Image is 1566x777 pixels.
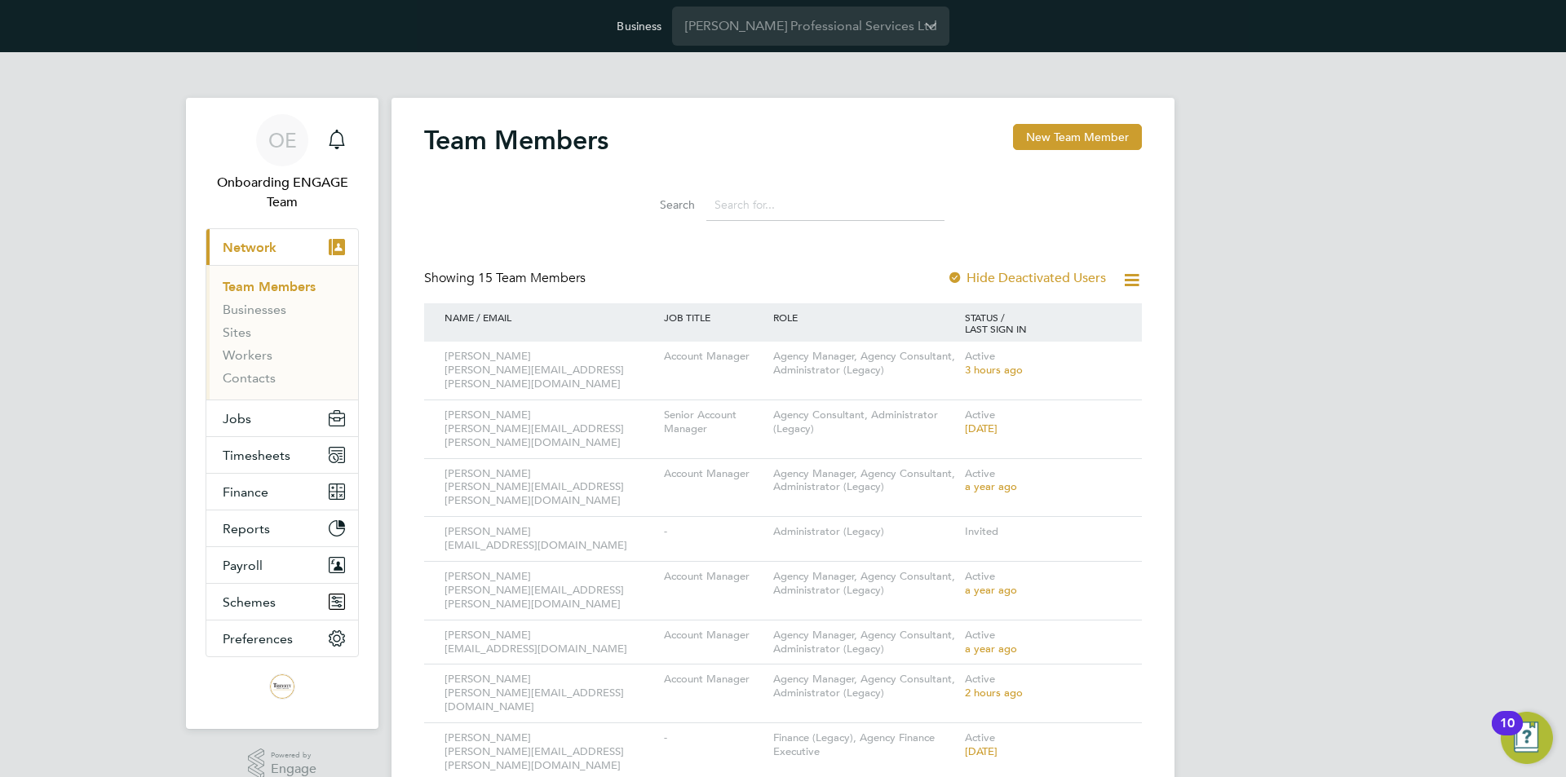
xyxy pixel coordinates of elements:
[223,411,251,426] span: Jobs
[186,98,378,729] nav: Main navigation
[961,723,1126,767] div: Active
[440,620,660,664] div: [PERSON_NAME] [EMAIL_ADDRESS][DOMAIN_NAME]
[769,459,961,503] div: Agency Manager, Agency Consultant, Administrator (Legacy)
[269,673,295,700] img: trevettgroup-logo-retina.png
[206,510,358,546] button: Reports
[965,686,1023,700] span: 2 hours ago
[223,594,276,610] span: Schemes
[223,558,263,573] span: Payroll
[660,620,769,651] div: Account Manager
[660,664,769,695] div: Account Manager
[961,517,1126,547] div: Invited
[206,265,358,400] div: Network
[223,631,293,647] span: Preferences
[769,400,961,444] div: Agency Consultant, Administrator (Legacy)
[660,723,769,753] div: -
[965,642,1017,656] span: a year ago
[424,124,608,157] h2: Team Members
[206,400,358,436] button: Jobs
[706,189,944,221] input: Search for...
[965,583,1017,597] span: a year ago
[440,517,660,561] div: [PERSON_NAME] [EMAIL_ADDRESS][DOMAIN_NAME]
[223,240,276,255] span: Network
[965,479,1017,493] span: a year ago
[206,673,359,700] a: Go to home page
[271,762,316,776] span: Engage
[1013,124,1142,150] button: New Team Member
[622,197,695,212] label: Search
[424,270,589,287] div: Showing
[769,562,961,606] div: Agency Manager, Agency Consultant, Administrator (Legacy)
[440,400,660,458] div: [PERSON_NAME] [PERSON_NAME][EMAIL_ADDRESS][PERSON_NAME][DOMAIN_NAME]
[617,19,661,33] label: Business
[268,130,297,151] span: OE
[223,347,272,363] a: Workers
[440,303,660,331] div: NAME / EMAIL
[206,437,358,473] button: Timesheets
[961,303,1126,342] div: STATUS / LAST SIGN IN
[206,620,358,656] button: Preferences
[769,620,961,664] div: Agency Manager, Agency Consultant, Administrator (Legacy)
[206,173,359,212] span: Onboarding ENGAGE Team
[223,448,290,463] span: Timesheets
[769,517,961,547] div: Administrator (Legacy)
[769,664,961,709] div: Agency Manager, Agency Consultant, Administrator (Legacy)
[223,484,268,500] span: Finance
[660,562,769,592] div: Account Manager
[660,342,769,372] div: Account Manager
[206,114,359,212] a: OEOnboarding ENGAGE Team
[271,748,316,762] span: Powered by
[440,664,660,722] div: [PERSON_NAME] [PERSON_NAME][EMAIL_ADDRESS][DOMAIN_NAME]
[660,517,769,547] div: -
[961,620,1126,664] div: Active
[478,270,586,286] span: 15 Team Members
[769,723,961,767] div: Finance (Legacy), Agency Finance Executive
[440,342,660,400] div: [PERSON_NAME] [PERSON_NAME][EMAIL_ADDRESS][PERSON_NAME][DOMAIN_NAME]
[206,547,358,583] button: Payroll
[961,664,1126,709] div: Active
[769,303,961,331] div: ROLE
[961,342,1126,386] div: Active
[961,459,1126,503] div: Active
[223,521,270,536] span: Reports
[965,363,1023,377] span: 3 hours ago
[440,562,660,620] div: [PERSON_NAME] [PERSON_NAME][EMAIL_ADDRESS][PERSON_NAME][DOMAIN_NAME]
[965,744,998,758] span: [DATE]
[965,422,998,435] span: [DATE]
[206,584,358,620] button: Schemes
[947,270,1106,286] label: Hide Deactivated Users
[223,370,276,386] a: Contacts
[660,459,769,489] div: Account Manager
[223,279,316,294] a: Team Members
[961,562,1126,606] div: Active
[1501,712,1553,764] button: Open Resource Center, 10 new notifications
[223,302,286,317] a: Businesses
[223,324,251,340] a: Sites
[206,229,358,265] button: Network
[1500,723,1515,744] div: 10
[440,459,660,517] div: [PERSON_NAME] [PERSON_NAME][EMAIL_ADDRESS][PERSON_NAME][DOMAIN_NAME]
[660,303,769,331] div: JOB TITLE
[206,474,358,510] button: Finance
[660,400,769,444] div: Senior Account Manager
[769,342,961,386] div: Agency Manager, Agency Consultant, Administrator (Legacy)
[961,400,1126,444] div: Active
